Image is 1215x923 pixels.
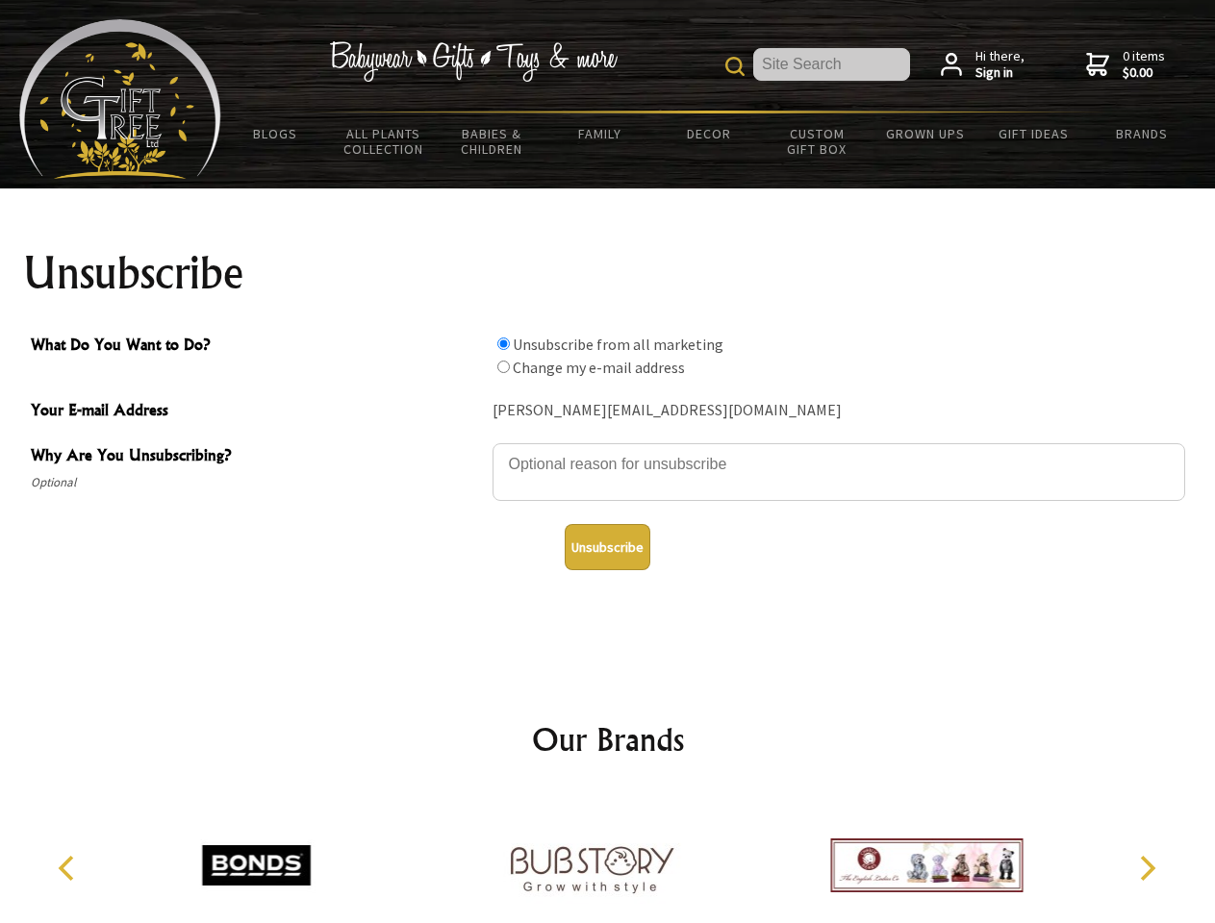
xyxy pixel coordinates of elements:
button: Previous [48,847,90,889]
a: Custom Gift Box [763,113,872,169]
input: What Do You Want to Do? [497,337,510,350]
a: Family [546,113,655,154]
span: What Do You Want to Do? [31,333,483,361]
input: Site Search [753,48,910,81]
a: All Plants Collection [330,113,439,169]
a: Grown Ups [871,113,979,154]
h1: Unsubscribe [23,250,1193,296]
span: 0 items [1123,47,1165,82]
button: Next [1126,847,1168,889]
a: Hi there,Sign in [941,48,1025,82]
a: Babies & Children [438,113,546,169]
div: [PERSON_NAME][EMAIL_ADDRESS][DOMAIN_NAME] [493,396,1185,426]
button: Unsubscribe [565,524,650,570]
label: Unsubscribe from all marketing [513,335,723,354]
span: Optional [31,471,483,494]
span: Hi there, [975,48,1025,82]
a: Brands [1088,113,1197,154]
img: Babywear - Gifts - Toys & more [329,41,618,82]
a: BLOGS [221,113,330,154]
strong: $0.00 [1123,64,1165,82]
img: Babyware - Gifts - Toys and more... [19,19,221,179]
textarea: Why Are You Unsubscribing? [493,443,1185,501]
label: Change my e-mail address [513,358,685,377]
input: What Do You Want to Do? [497,361,510,373]
h2: Our Brands [38,716,1177,762]
img: product search [725,57,745,76]
a: Decor [654,113,763,154]
a: 0 items$0.00 [1086,48,1165,82]
a: Gift Ideas [979,113,1088,154]
strong: Sign in [975,64,1025,82]
span: Why Are You Unsubscribing? [31,443,483,471]
span: Your E-mail Address [31,398,483,426]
